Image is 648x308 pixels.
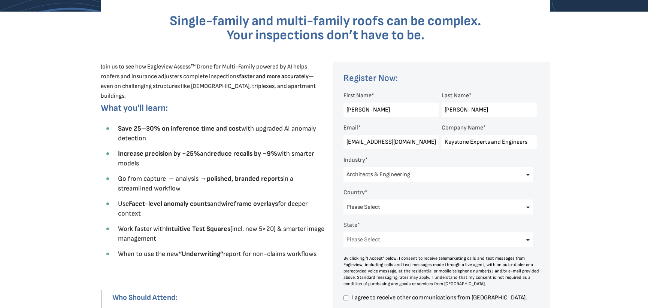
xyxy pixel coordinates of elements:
[227,27,425,43] span: Your inspections don’t have to be.
[112,293,177,302] strong: Who Should Attend:
[343,124,358,131] span: Email
[442,124,483,131] span: Company Name
[343,92,372,99] span: First Name
[118,125,241,132] strong: Save 25–30% on inference time and cost
[118,150,200,158] strong: Increase precision by ~25%
[343,189,365,196] span: Country
[221,200,278,208] strong: wireframe overlays
[101,103,168,113] span: What you'll learn:
[118,175,293,192] span: Go from capture → analysis → in a streamlined workflow
[118,150,314,167] span: and with smarter models
[118,250,317,258] span: When to use the new report for non-claims workflows
[343,295,348,301] input: I agree to receive other communications from [GEOGRAPHIC_DATA].
[118,125,316,142] span: with upgraded AI anomaly detection
[101,63,316,100] span: Join us to see how Eagleview Assess™ Drone for Multi-Family powered by AI helps roofers and insur...
[343,255,540,287] div: By clicking "I Accept" below, I consent to receive telemarketing calls and text messages from Eag...
[351,295,537,301] span: I agree to receive other communications from [GEOGRAPHIC_DATA].
[166,225,230,233] strong: Intuitive Test Squares
[129,200,210,208] strong: Facet-level anomaly counts
[343,73,398,83] span: Register Now:
[170,13,481,29] span: Single-family and multi-family roofs can be complex.
[118,225,324,243] span: Work faster with (incl. new 5×20) & smarter image management
[118,200,308,217] span: Use and for deeper context
[343,156,365,164] span: Industry
[343,222,357,229] span: State
[211,150,277,158] strong: reduce recalls by ~9%
[239,73,309,80] strong: faster and more accurately
[442,92,469,99] span: Last Name
[207,175,283,183] strong: polished, branded reports
[179,250,223,258] strong: “Underwriting”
